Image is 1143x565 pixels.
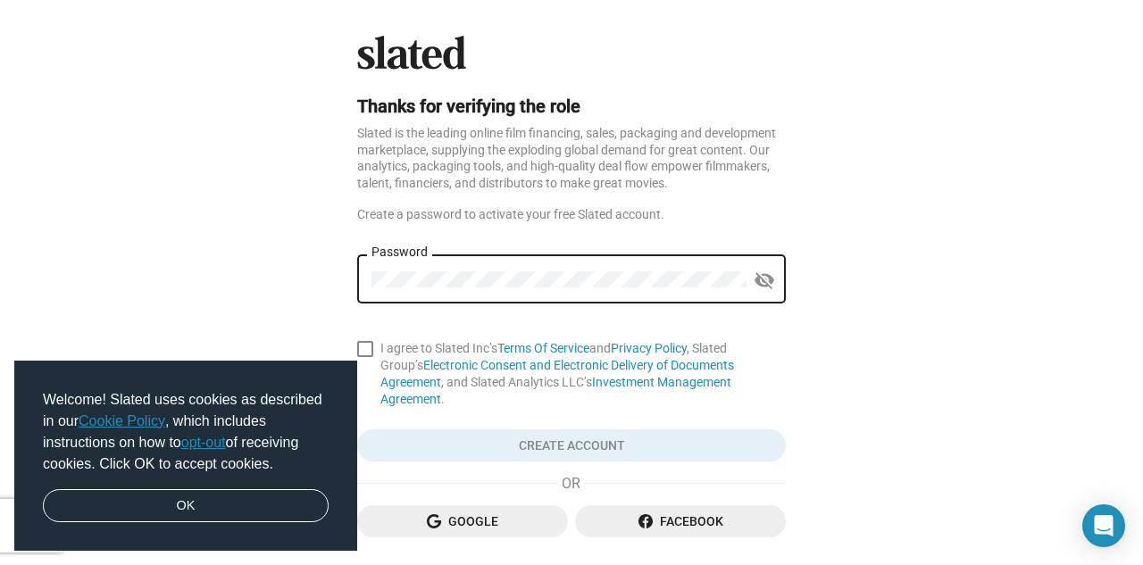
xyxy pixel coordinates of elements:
[79,413,165,428] a: Cookie Policy
[357,429,786,461] button: Create Account
[371,505,554,537] span: Google
[380,340,786,408] span: I agree to Slated Inc’s and , Slated Group’s , and Slated Analytics LLC’s .
[357,505,568,537] button: Google
[43,389,329,475] span: Welcome! Slated uses cookies as described in our , which includes instructions on how to of recei...
[575,505,786,537] button: Facebook
[371,429,772,461] span: Create Account
[43,489,329,523] a: dismiss cookie message
[1082,504,1125,547] div: Open Intercom Messenger
[357,95,786,126] h2: Thanks for verifying the role
[611,341,687,355] a: Privacy Policy
[14,361,357,552] div: cookieconsent
[589,505,772,537] span: Facebook
[181,435,226,450] a: opt-out
[357,125,786,191] div: Slated is the leading online film financing, sales, packaging and development marketplace, supply...
[754,267,775,295] mat-icon: visibility_off
[380,375,731,406] a: Investment Management Agreement
[497,341,589,355] a: Terms Of Service
[357,206,786,223] div: Create a password to activate your free Slated account.
[380,358,734,389] a: Electronic Consent and Electronic Delivery of Documents Agreement
[747,262,782,298] button: Show password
